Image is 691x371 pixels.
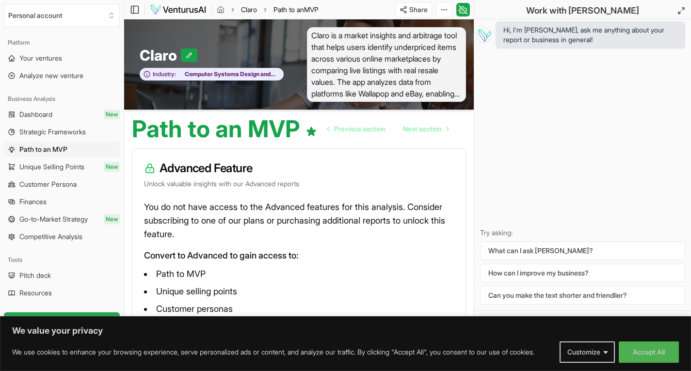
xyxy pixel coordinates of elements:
span: Claro [140,47,181,64]
a: Finances [4,194,120,210]
span: Strategic Frameworks [19,127,86,137]
a: DashboardNew [4,107,120,122]
span: Competitive Analysis [19,232,82,242]
span: Path to an [273,5,304,14]
a: Pitch deck [4,268,120,283]
h3: Advanced Feature [144,161,454,176]
button: Customize [560,341,615,363]
button: Accept All [619,341,679,363]
a: Customer Persona [4,177,120,192]
span: Industry: [153,70,176,78]
span: Hi, I'm [PERSON_NAME], ask me anything about your report or business in general! [503,25,677,45]
span: New [104,110,120,119]
a: Go to next page [395,119,456,139]
h1: Path to an MVP [132,117,317,141]
div: Tools [4,252,120,268]
button: Share [395,2,432,17]
span: Next section [403,124,442,134]
span: Customer Persona [19,179,77,189]
span: Go-to-Market Strategy [19,214,88,224]
img: logo [150,4,207,16]
a: Path to an MVP [4,142,120,157]
li: Unique selling points [144,284,454,299]
span: Share [409,5,428,15]
p: You do not have access to the Advanced features for this analysis. Consider subscribing to one of... [144,200,454,241]
nav: pagination [320,119,456,139]
span: Previous section [334,124,386,134]
p: Convert to Advanced to gain access to: [144,249,454,262]
p: We use cookies to enhance your browsing experience, serve personalized ads or content, and analyz... [12,346,534,358]
a: Go to previous page [320,119,393,139]
span: Claro is a market insights and arbitrage tool that helps users identify underpriced items across ... [307,27,466,102]
nav: breadcrumb [217,5,319,15]
span: Resources [19,288,52,298]
p: Unlock valuable insights with our Advanced reports [144,179,454,189]
li: Path to MVP [144,266,454,282]
a: Resources [4,285,120,301]
img: Vera [476,27,492,43]
span: New [104,162,120,172]
span: Path to anMVP [273,5,319,15]
p: We value your privacy [12,325,679,337]
button: Can you make the text shorter and friendlier? [480,286,685,305]
p: Try asking: [480,228,685,238]
button: Industry:Computer Systems Design and Related Services [140,68,284,81]
button: Select an organization [4,4,120,27]
span: Finances [19,197,47,207]
a: Claro [241,5,257,15]
button: What can I ask [PERSON_NAME]? [480,242,685,260]
button: How can I improve my business? [480,264,685,282]
a: Upgrade to a paid plan [4,312,120,332]
a: Go-to-Market StrategyNew [4,211,120,227]
h2: Work with [PERSON_NAME] [526,4,639,17]
span: New [104,214,120,224]
span: Computer Systems Design and Related Services [176,70,278,78]
a: Competitive Analysis [4,229,120,244]
a: Analyze new venture [4,68,120,83]
div: Platform [4,35,120,50]
span: Your ventures [19,53,62,63]
li: Customer personas [144,301,454,317]
span: Unique Selling Points [19,162,84,172]
span: Dashboard [19,110,52,119]
div: Business Analysis [4,91,120,107]
span: Analyze new venture [19,71,83,81]
a: Unique Selling PointsNew [4,159,120,175]
span: Path to an MVP [19,145,67,154]
a: Your ventures [4,50,120,66]
a: Strategic Frameworks [4,124,120,140]
span: Pitch deck [19,271,51,280]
